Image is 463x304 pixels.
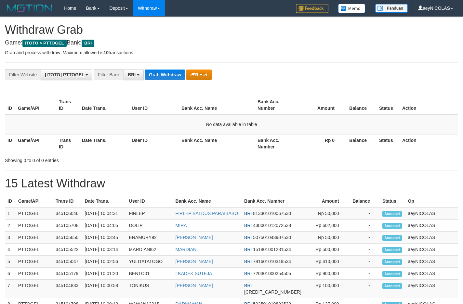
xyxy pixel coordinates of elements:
[15,96,56,114] th: Game/API
[253,259,291,264] span: Copy 781601010319534 to clipboard
[242,195,304,207] th: Bank Acc. Number
[349,244,380,256] td: -
[5,96,15,114] th: ID
[244,247,252,252] span: BRI
[244,223,252,228] span: BRI
[129,134,179,153] th: User ID
[5,280,16,298] td: 7
[16,244,53,256] td: PTTOGEL
[82,256,126,268] td: [DATE] 10:02:56
[82,280,126,298] td: [DATE] 10:00:58
[5,177,458,190] h1: 15 Latest Withdraw
[126,195,173,207] th: User ID
[22,40,67,47] span: ITOTO > PTTOGEL
[5,244,16,256] td: 4
[16,207,53,220] td: PTTOGEL
[377,96,400,114] th: Status
[405,268,458,280] td: aeyNICOLAS
[405,244,458,256] td: aeyNICOLAS
[176,259,213,264] a: [PERSON_NAME]
[253,247,291,252] span: Copy 151801001281534 to clipboard
[5,49,458,56] p: Grab and process withdraw. Maximum allowed is transactions.
[176,271,212,276] a: I KADEK SUTEJA
[53,244,82,256] td: 345105522
[400,96,458,114] th: Action
[5,155,188,164] div: Showing 0 to 0 of 0 entries
[5,256,16,268] td: 5
[304,268,349,280] td: Rp 900,000
[82,195,126,207] th: Date Trans.
[244,259,252,264] span: BRI
[253,271,291,276] span: Copy 720301000254505 to clipboard
[5,232,16,244] td: 3
[304,244,349,256] td: Rp 500,000
[79,96,129,114] th: Date Trans.
[53,280,82,298] td: 345104833
[405,232,458,244] td: aeyNICOLAS
[82,207,126,220] td: [DATE] 10:04:31
[349,256,380,268] td: -
[405,256,458,268] td: aeyNICOLAS
[296,4,328,13] img: Feedback.jpg
[126,207,173,220] td: FIRLEP
[405,280,458,298] td: aeyNICOLAS
[344,96,377,114] th: Balance
[349,232,380,244] td: -
[124,69,144,80] button: BRI
[82,244,126,256] td: [DATE] 10:03:14
[186,70,211,80] button: Reset
[16,232,53,244] td: PTTOGEL
[45,72,84,77] span: [ITOTO] PTTOGEL
[16,220,53,232] td: PTTOGEL
[382,259,402,265] span: Accepted
[5,23,458,36] h1: Withdraw Grab
[244,271,252,276] span: BRI
[253,211,291,216] span: Copy 813301010067530 to clipboard
[255,96,296,114] th: Bank Acc. Number
[5,114,458,134] td: No data available in table
[16,256,53,268] td: PTTOGEL
[94,69,124,80] div: Filter Bank
[304,207,349,220] td: Rp 50,000
[244,283,252,288] span: BRI
[5,40,458,46] h4: Game: Bank:
[16,268,53,280] td: PTTOGEL
[349,280,380,298] td: -
[179,96,255,114] th: Bank Acc. Name
[53,207,82,220] td: 345106046
[126,280,173,298] td: TONIKUS
[5,195,16,207] th: ID
[382,247,402,253] span: Accepted
[53,232,82,244] td: 345105650
[255,134,296,153] th: Bank Acc. Number
[380,195,405,207] th: Status
[82,40,94,47] span: BRI
[5,268,16,280] td: 6
[253,223,291,228] span: Copy 430001012072538 to clipboard
[349,207,380,220] td: -
[56,96,79,114] th: Trans ID
[382,223,402,229] span: Accepted
[377,134,400,153] th: Status
[382,235,402,241] span: Accepted
[405,220,458,232] td: aeyNICOLAS
[53,268,82,280] td: 345105179
[5,207,16,220] td: 1
[176,247,198,252] a: MARDIANI
[405,207,458,220] td: aeyNICOLAS
[176,223,187,228] a: MIRA
[16,195,53,207] th: Game/API
[400,134,458,153] th: Action
[128,72,136,77] span: BRI
[304,256,349,268] td: Rp 410,000
[126,244,173,256] td: MARDIANI62
[82,268,126,280] td: [DATE] 10:01:20
[382,211,402,217] span: Accepted
[304,232,349,244] td: Rp 50,000
[53,220,82,232] td: 345105708
[82,232,126,244] td: [DATE] 10:03:45
[16,280,53,298] td: PTTOGEL
[126,268,173,280] td: BENTO01
[349,268,380,280] td: -
[382,271,402,277] span: Accepted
